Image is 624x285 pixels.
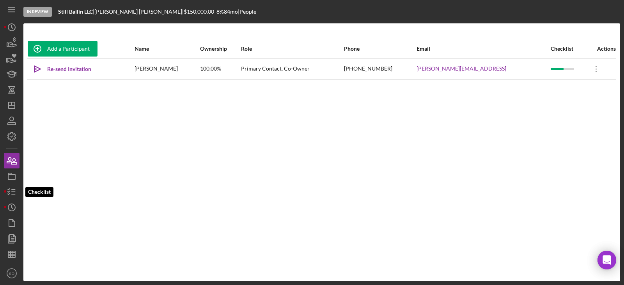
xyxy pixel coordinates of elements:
[135,59,199,79] div: [PERSON_NAME]
[135,46,199,52] div: Name
[47,41,90,57] div: Add a Participant
[344,59,416,79] div: [PHONE_NUMBER]
[597,251,616,269] div: Open Intercom Messenger
[58,8,93,15] b: Still Ballin LLC
[241,59,343,79] div: Primary Contact, Co-Owner
[9,271,14,276] text: SO
[4,266,19,281] button: SO
[241,46,343,52] div: Role
[94,9,184,15] div: [PERSON_NAME] [PERSON_NAME] |
[28,61,99,77] button: Re-send Invitation
[238,9,256,15] div: | People
[47,61,91,77] div: Re-send Invitation
[587,46,616,52] div: Actions
[417,65,506,72] a: [PERSON_NAME][EMAIL_ADDRESS]
[224,9,238,15] div: 84 mo
[28,41,97,57] button: Add a Participant
[184,9,216,15] div: $150,000.00
[417,46,550,52] div: Email
[551,46,586,52] div: Checklist
[58,9,94,15] div: |
[344,46,416,52] div: Phone
[200,59,240,79] div: 100.00%
[216,9,224,15] div: 8 %
[23,7,52,17] div: In Review
[200,46,240,52] div: Ownership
